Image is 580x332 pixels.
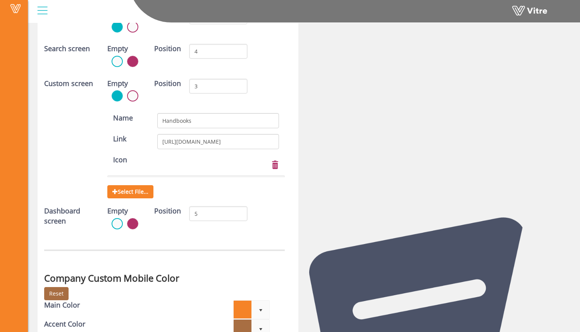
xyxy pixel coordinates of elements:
[154,79,177,89] label: Position
[113,134,126,144] label: Link
[107,44,128,54] label: Empty
[107,79,128,89] label: Empty
[113,113,133,123] label: Name
[44,287,69,300] input: Reset
[251,301,269,319] span: select
[44,300,80,310] label: Main Color
[154,44,177,54] label: Position
[107,206,128,216] label: Empty
[113,155,127,165] label: Icon
[44,79,93,89] label: Custom screen
[44,206,96,226] label: Dashboard screen
[44,319,85,329] label: Accent Color
[233,300,270,319] span: Current selected color is #f58327
[44,273,285,283] h3: Company Custom Mobile Color
[154,206,177,216] label: Position
[44,44,90,54] label: Search screen
[107,185,153,198] span: Select File...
